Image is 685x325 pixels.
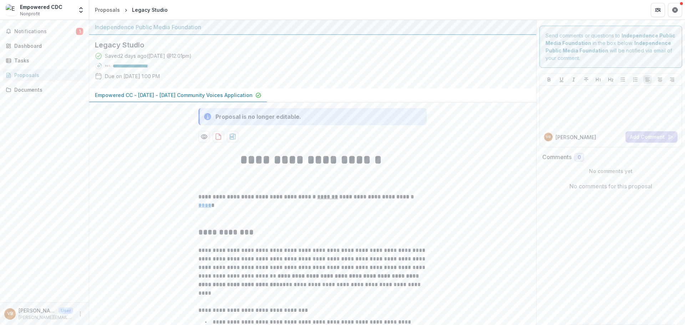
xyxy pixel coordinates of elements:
[545,75,553,84] button: Bold
[569,75,578,84] button: Italicize
[643,75,652,84] button: Align Left
[76,310,85,318] button: More
[3,84,86,96] a: Documents
[619,75,627,84] button: Bullet List
[656,75,664,84] button: Align Center
[3,26,86,37] button: Notifications1
[92,5,171,15] nav: breadcrumb
[582,75,590,84] button: Strike
[95,23,531,31] div: Independence Public Media Foundation
[3,69,86,81] a: Proposals
[227,131,238,142] button: download-proposal
[215,112,301,121] div: Proposal is no longer editable.
[20,11,40,17] span: Nonprofit
[105,52,192,60] div: Saved 2 days ago ( [DATE] @ 12:01pm )
[14,29,76,35] span: Notifications
[539,26,683,68] div: Send comments or questions to in the box below. will be notified via email of your comment.
[546,135,550,139] div: Vanessa Brown
[14,71,80,79] div: Proposals
[594,75,603,84] button: Heading 1
[105,72,160,80] p: Due on [DATE] 1:00 PM
[7,311,13,316] div: Vanessa Brown
[631,75,640,84] button: Ordered List
[668,3,682,17] button: Get Help
[625,131,678,143] button: Add Comment
[19,314,73,321] p: [PERSON_NAME][EMAIL_ADDRESS][DOMAIN_NAME]
[569,182,652,191] p: No comments for this proposal
[213,131,224,142] button: download-proposal
[20,3,62,11] div: Empowered CDC
[95,91,253,99] p: Empowered CC - [DATE] - [DATE] Community Voices Application
[198,131,210,142] button: Preview 9fe26220-a789-4ab8-b21d-c2f69dcbef3f-0.pdf
[668,75,676,84] button: Align Right
[542,167,680,175] p: No comments yet
[95,6,120,14] div: Proposals
[14,86,80,93] div: Documents
[132,6,168,14] div: Legacy Studio
[555,133,596,141] p: [PERSON_NAME]
[578,154,581,161] span: 0
[59,308,73,314] p: User
[3,40,86,52] a: Dashboard
[3,55,86,66] a: Tasks
[651,3,665,17] button: Partners
[542,154,572,161] h2: Comments
[95,41,519,49] h2: Legacy Studio
[76,28,83,35] span: 1
[105,64,110,68] p: 96 %
[14,42,80,50] div: Dashboard
[14,57,80,64] div: Tasks
[76,3,86,17] button: Open entity switcher
[6,4,17,16] img: Empowered CDC
[92,5,123,15] a: Proposals
[557,75,566,84] button: Underline
[607,75,615,84] button: Heading 2
[19,307,56,314] p: [PERSON_NAME]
